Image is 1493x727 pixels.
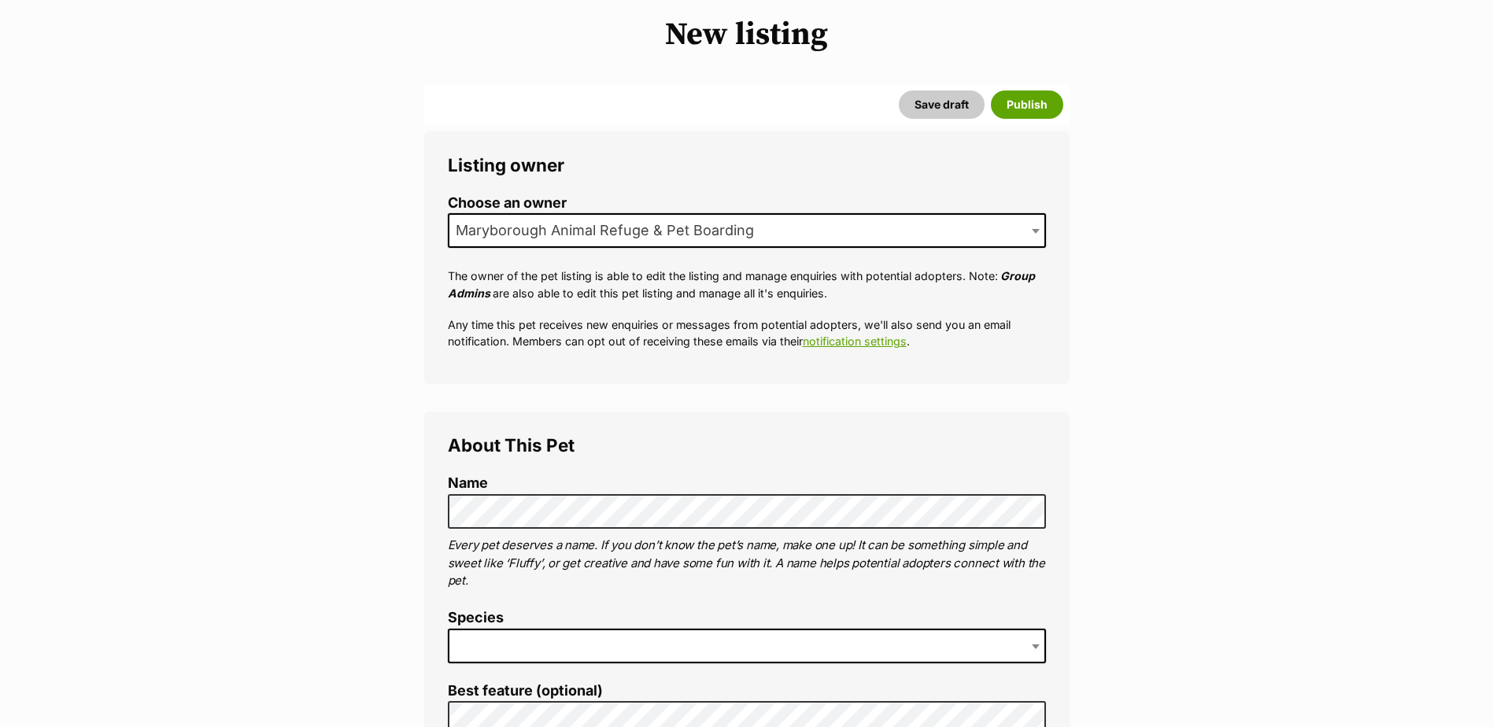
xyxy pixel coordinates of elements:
[448,475,1046,492] label: Name
[449,220,770,242] span: Maryborough Animal Refuge & Pet Boarding
[448,683,1046,699] label: Best feature (optional)
[448,610,1046,626] label: Species
[448,195,1046,212] label: Choose an owner
[448,269,1035,299] em: Group Admins
[448,537,1046,590] p: Every pet deserves a name. If you don’t know the pet’s name, make one up! It can be something sim...
[991,90,1063,119] button: Publish
[448,213,1046,248] span: Maryborough Animal Refuge & Pet Boarding
[899,90,985,119] button: Save draft
[448,268,1046,301] p: The owner of the pet listing is able to edit the listing and manage enquiries with potential adop...
[448,434,575,456] span: About This Pet
[803,334,907,348] a: notification settings
[448,154,564,175] span: Listing owner
[448,316,1046,350] p: Any time this pet receives new enquiries or messages from potential adopters, we'll also send you...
